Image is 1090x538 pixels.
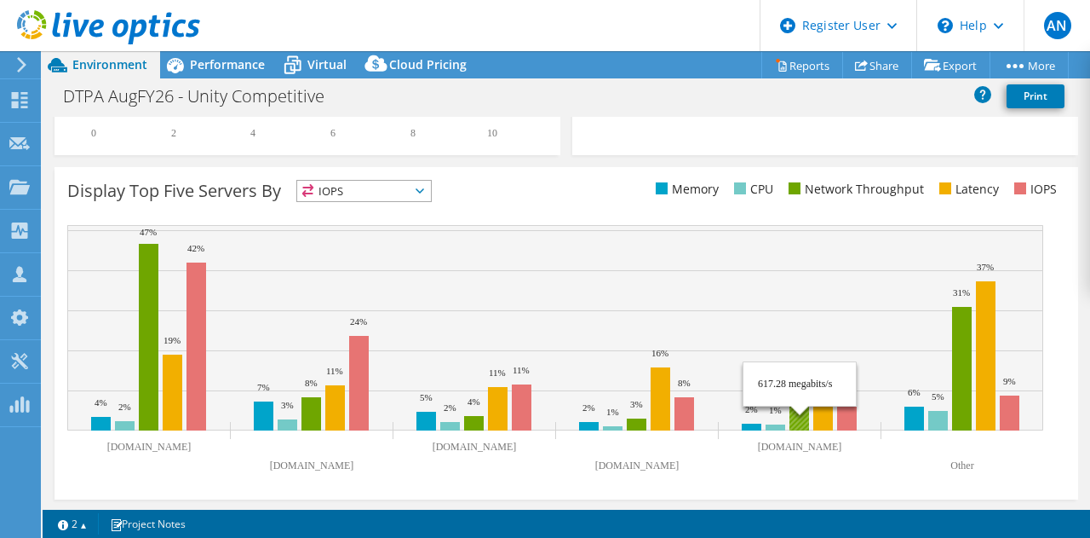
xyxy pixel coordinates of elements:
[118,402,131,412] text: 2%
[793,380,806,390] text: 8%
[1010,180,1057,199] li: IOPS
[908,387,921,397] text: 6%
[389,56,467,72] span: Cloud Pricing
[326,366,343,376] text: 11%
[606,407,619,417] text: 1%
[784,180,924,199] li: Network Throughput
[420,392,433,402] text: 5%
[95,397,107,408] text: 4%
[582,402,595,413] text: 2%
[107,441,192,453] text: [DOMAIN_NAME]
[817,386,829,396] text: 6%
[257,382,270,392] text: 7%
[938,18,953,33] svg: \n
[307,56,347,72] span: Virtual
[489,367,506,378] text: 11%
[468,396,480,407] text: 4%
[953,287,970,298] text: 31%
[140,227,157,237] text: 47%
[990,52,1069,78] a: More
[745,404,758,414] text: 2%
[730,180,773,199] li: CPU
[444,402,456,413] text: 2%
[410,127,416,139] text: 8
[187,243,204,253] text: 42%
[630,399,643,409] text: 3%
[250,127,255,139] text: 4
[281,400,294,410] text: 3%
[55,87,351,106] h1: DTPA AugFY26 - Unity Competitive
[932,391,944,402] text: 5%
[1007,84,1064,108] a: Print
[651,348,668,358] text: 16%
[840,387,853,397] text: 6%
[350,316,367,327] text: 24%
[297,181,431,201] span: IOPS
[270,460,354,471] text: [DOMAIN_NAME]
[1044,12,1071,39] span: AN
[433,441,517,453] text: [DOMAIN_NAME]
[46,513,99,535] a: 2
[1003,376,1016,386] text: 9%
[513,365,530,375] text: 11%
[678,378,691,388] text: 8%
[171,127,176,139] text: 2
[842,52,912,78] a: Share
[911,52,990,78] a: Export
[98,513,198,535] a: Project Notes
[950,460,973,471] text: Other
[190,56,265,72] span: Performance
[769,405,782,415] text: 1%
[651,180,719,199] li: Memory
[305,378,318,388] text: 8%
[761,52,843,78] a: Reports
[163,335,181,345] text: 19%
[758,441,842,453] text: [DOMAIN_NAME]
[91,127,96,139] text: 0
[487,127,497,139] text: 10
[330,127,336,139] text: 6
[595,460,680,471] text: [DOMAIN_NAME]
[72,56,147,72] span: Environment
[977,262,994,272] text: 37%
[935,180,999,199] li: Latency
